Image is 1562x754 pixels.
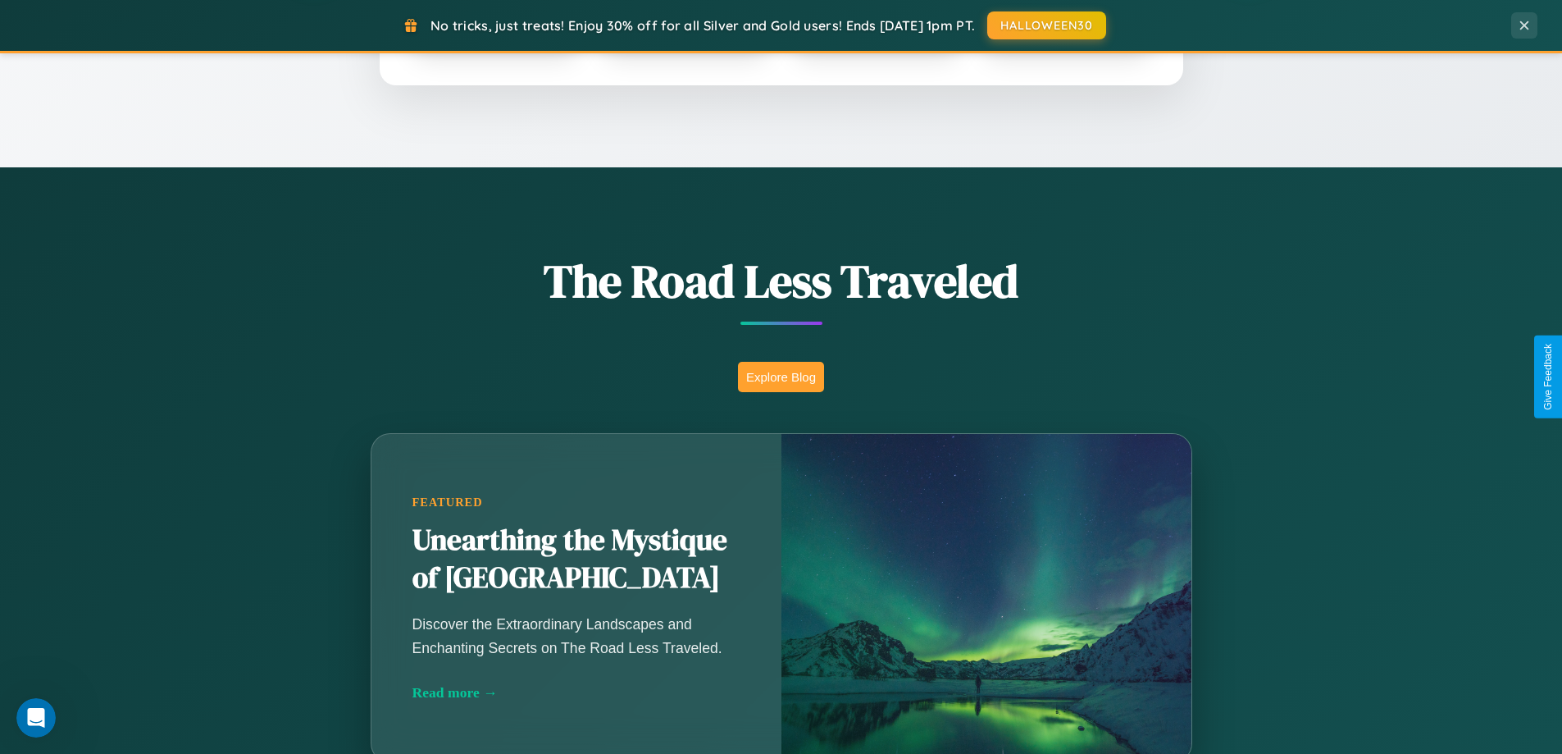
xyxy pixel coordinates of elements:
div: Featured [412,496,740,510]
h2: Unearthing the Mystique of [GEOGRAPHIC_DATA] [412,522,740,597]
p: Discover the Extraordinary Landscapes and Enchanting Secrets on The Road Less Traveled. [412,613,740,659]
button: HALLOWEEN30 [987,11,1106,39]
button: Explore Blog [738,362,824,392]
div: Read more → [412,684,740,701]
h1: The Road Less Traveled [289,249,1273,313]
span: No tricks, just treats! Enjoy 30% off for all Silver and Gold users! Ends [DATE] 1pm PT. [430,17,975,34]
div: Give Feedback [1542,344,1554,410]
iframe: Intercom live chat [16,698,56,738]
